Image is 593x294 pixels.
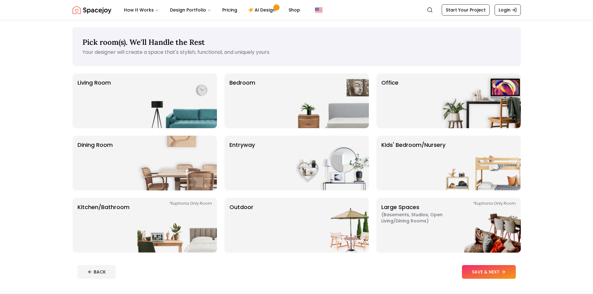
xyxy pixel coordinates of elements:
img: Living Room [137,73,217,128]
button: BACK [78,265,116,279]
a: Start Your Project [442,4,490,16]
p: Living Room [78,78,111,123]
button: SAVE & NEXT [462,265,516,279]
img: entryway [289,136,369,190]
img: Office [441,73,521,128]
img: Bedroom [289,73,369,128]
span: ( Basements, Studios, Open living/dining rooms ) [381,212,459,224]
span: Pick room(s). We'll Handle the Rest [82,37,205,47]
img: Kitchen/Bathroom *Euphoria Only [137,198,217,253]
a: Pricing [217,4,242,16]
button: How It Works [119,4,164,16]
img: Large Spaces *Euphoria Only [441,198,521,253]
img: Kids' Bedroom/Nursery [441,136,521,190]
p: Your designer will create a space that's stylish, functional, and uniquely yours. [82,49,511,56]
p: entryway [229,141,255,185]
a: Spacejoy [73,4,111,16]
a: AI Design [243,4,282,16]
p: Kitchen/Bathroom [78,203,129,248]
p: Large Spaces [381,203,459,248]
p: Kids' Bedroom/Nursery [381,141,445,185]
img: Spacejoy Logo [73,4,111,16]
nav: Main [119,4,305,16]
a: Login [495,4,521,16]
a: Shop [284,4,305,16]
img: United States [315,6,322,14]
p: Dining Room [78,141,113,185]
p: Office [381,78,398,123]
button: Design Portfolio [165,4,216,16]
img: Outdoor [289,198,369,253]
p: Bedroom [229,78,255,123]
img: Dining Room [137,136,217,190]
p: Outdoor [229,203,253,248]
